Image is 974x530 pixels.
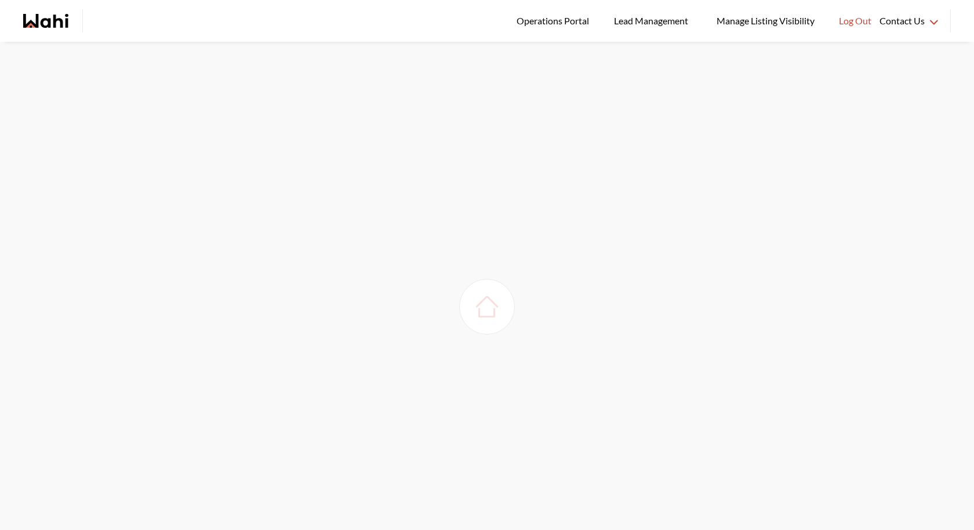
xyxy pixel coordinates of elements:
[517,13,593,28] span: Operations Portal
[471,291,503,323] img: loading house image
[23,14,68,28] a: Wahi homepage
[713,13,818,28] span: Manage Listing Visibility
[614,13,692,28] span: Lead Management
[839,13,871,28] span: Log Out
